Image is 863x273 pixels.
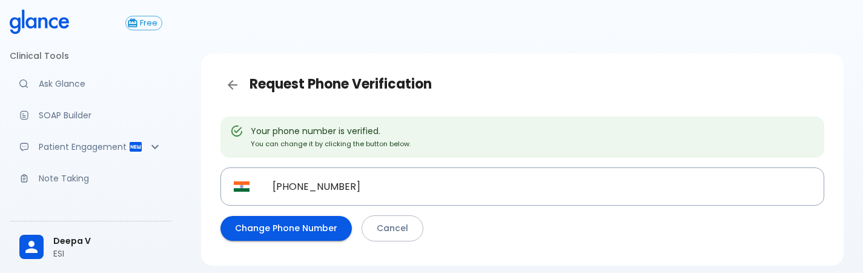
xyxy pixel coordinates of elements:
small: You can change it by clicking the button below. [251,139,411,149]
a: Click to view or change your subscription [125,16,172,30]
p: Patient Engagement [39,141,128,153]
div: Your phone number is verified. [251,120,411,154]
h3: Request Phone Verification [220,73,824,97]
div: Deepa VESI [10,226,172,268]
a: Cancel [362,215,423,241]
button: Select country [229,174,254,200]
div: Patient Reports & Referrals [10,133,172,160]
a: Moramiz: Find ICD10AM codes instantly [10,70,172,97]
a: Docugen: Compose a clinical documentation in seconds [10,102,172,129]
p: Ask Glance [39,78,162,90]
img: India [234,181,250,192]
button: Change Phone Number [220,216,352,241]
button: Free [125,16,162,30]
p: SOAP Builder [39,109,162,121]
a: Advanced note-taking [10,165,172,192]
span: Deepa V [53,235,162,248]
a: Back [220,73,245,97]
li: Clinical Tools [10,41,172,70]
p: ESI [53,248,162,260]
p: Note Taking [39,172,162,184]
span: Free [136,19,162,28]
